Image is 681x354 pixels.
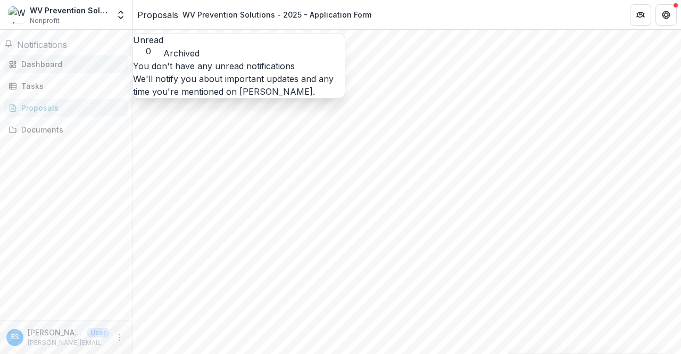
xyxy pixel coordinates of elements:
div: Elizabeth Shahan [11,334,19,341]
a: Proposals [137,9,178,21]
button: Unread [133,34,163,56]
p: [PERSON_NAME][EMAIL_ADDRESS][DOMAIN_NAME] [28,338,109,348]
div: WV Prevention Solutions [30,5,109,16]
button: Partners [630,4,651,26]
p: User [87,328,109,337]
button: Notifications [4,38,67,51]
button: Open entity switcher [113,4,128,26]
div: Documents [21,124,120,135]
div: Dashboard [21,59,120,70]
div: Proposals [21,102,120,113]
div: WV Prevention Solutions - 2025 - Application Form [182,9,371,20]
button: More [113,331,126,344]
span: 0 [133,46,163,56]
a: Proposals [4,99,128,117]
a: Tasks [4,77,128,95]
p: You don't have any unread notifications [133,60,345,72]
a: Documents [4,121,128,138]
p: [PERSON_NAME] [28,327,83,338]
a: Dashboard [4,55,128,73]
img: WV Prevention Solutions [9,6,26,23]
span: Nonprofit [30,16,60,26]
span: Notifications [17,39,67,50]
button: Get Help [655,4,677,26]
nav: breadcrumb [137,7,376,22]
p: We'll notify you about important updates and any time you're mentioned on [PERSON_NAME]. [133,72,345,98]
button: Archived [163,47,200,60]
div: Tasks [21,80,120,92]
